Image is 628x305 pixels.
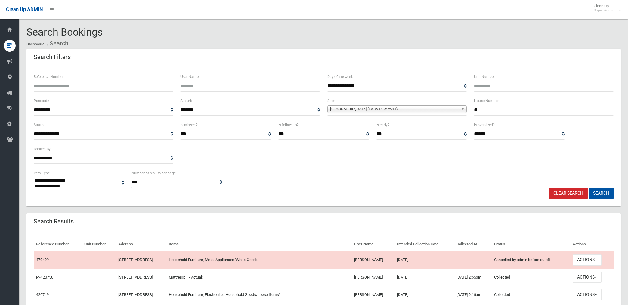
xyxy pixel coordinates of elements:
[34,146,51,152] label: Booked By
[34,122,44,128] label: Status
[26,42,45,46] a: Dashboard
[327,98,337,104] label: Street
[6,7,43,12] span: Clean Up ADMIN
[34,98,49,104] label: Postcode
[376,122,389,128] label: Is early?
[180,122,198,128] label: Is missed?
[492,269,570,286] td: Collected
[474,122,495,128] label: Is oversized?
[454,238,492,251] th: Collected At
[395,286,454,303] td: [DATE]
[454,269,492,286] td: [DATE] 2:55pm
[34,170,50,176] label: Item Type
[492,251,570,269] td: Cancelled by admin before cutoff
[118,292,153,297] a: [STREET_ADDRESS]
[573,272,602,283] button: Actions
[573,289,602,300] button: Actions
[454,286,492,303] td: [DATE] 9:16am
[166,251,352,269] td: Household Furniture, Metal Appliances/White Goods
[570,238,614,251] th: Actions
[352,251,395,269] td: [PERSON_NAME]
[352,238,395,251] th: User Name
[116,238,166,251] th: Address
[166,269,352,286] td: Mattress: 1 - Actual: 1
[26,51,78,63] header: Search Filters
[474,73,495,80] label: Unit Number
[34,73,63,80] label: Reference Number
[36,292,49,297] a: 420749
[474,98,499,104] label: House Number
[492,286,570,303] td: Collected
[180,98,192,104] label: Suburb
[395,251,454,269] td: [DATE]
[395,269,454,286] td: [DATE]
[45,38,68,49] li: Search
[118,257,153,262] a: [STREET_ADDRESS]
[26,26,103,38] span: Search Bookings
[591,4,620,13] span: Clean Up
[573,254,602,266] button: Actions
[26,216,81,227] header: Search Results
[118,275,153,279] a: [STREET_ADDRESS]
[131,170,176,176] label: Number of results per page
[180,73,199,80] label: User Name
[492,238,570,251] th: Status
[327,73,353,80] label: Day of the week
[594,8,614,13] small: Super Admin
[589,188,614,199] button: Search
[278,122,299,128] label: Is follow up?
[36,275,53,279] a: M-420750
[166,238,352,251] th: Items
[166,286,352,303] td: Household Furniture, Electronics, Household Goods/Loose Items*
[34,238,82,251] th: Reference Number
[352,286,395,303] td: [PERSON_NAME]
[330,106,459,113] span: [GEOGRAPHIC_DATA] (PADSTOW 2211)
[36,257,49,262] a: 479499
[549,188,588,199] a: Clear Search
[82,238,116,251] th: Unit Number
[352,269,395,286] td: [PERSON_NAME]
[395,238,454,251] th: Intended Collection Date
